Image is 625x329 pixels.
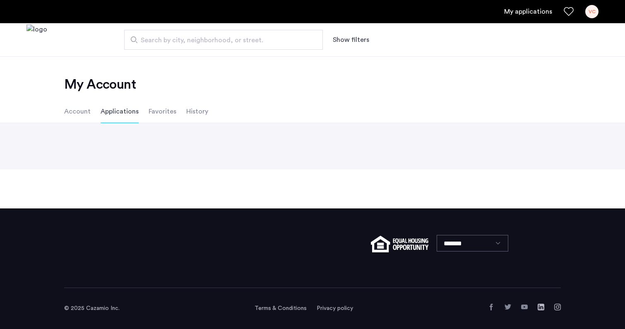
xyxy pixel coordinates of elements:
input: Apartment Search [124,30,323,50]
a: Terms and conditions [255,304,307,312]
a: Twitter [505,304,511,310]
img: logo [26,24,47,56]
li: Favorites [149,100,176,123]
a: My application [504,7,552,17]
a: Facebook [488,304,495,310]
div: VC [585,5,599,18]
button: Show or hide filters [333,35,369,45]
a: Instagram [554,304,561,310]
span: Search by city, neighborhood, or street. [141,35,300,45]
a: LinkedIn [538,304,544,310]
a: Privacy policy [317,304,353,312]
span: © 2025 Cazamio Inc. [64,305,120,311]
a: YouTube [521,304,528,310]
li: Account [64,100,91,123]
li: History [186,100,208,123]
h2: My Account [64,76,561,93]
a: Cazamio logo [26,24,47,56]
li: Applications [101,100,139,123]
select: Language select [437,235,508,252]
a: Favorites [564,7,574,17]
img: equal-housing.png [371,236,428,252]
